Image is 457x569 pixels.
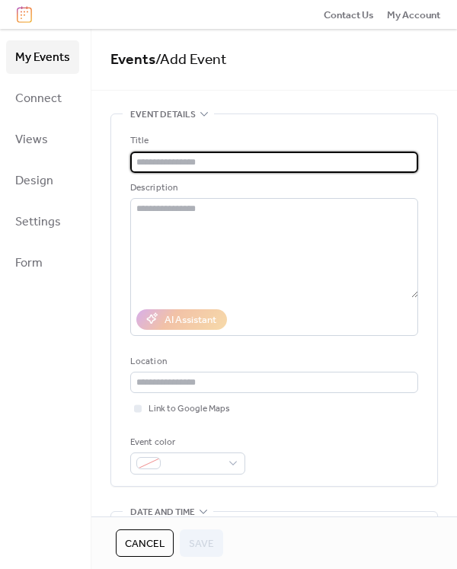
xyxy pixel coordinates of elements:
[15,210,61,235] span: Settings
[130,181,415,196] div: Description
[6,40,79,74] a: My Events
[324,7,374,22] a: Contact Us
[15,128,48,152] span: Views
[130,504,195,519] span: Date and time
[130,354,415,369] div: Location
[125,536,165,551] span: Cancel
[6,205,79,238] a: Settings
[130,107,196,123] span: Event details
[130,133,415,149] div: Title
[149,401,230,417] span: Link to Google Maps
[324,8,374,23] span: Contact Us
[15,251,43,276] span: Form
[130,435,242,450] div: Event color
[15,87,62,111] span: Connect
[387,7,440,22] a: My Account
[110,46,155,74] a: Events
[116,529,174,557] button: Cancel
[6,164,79,197] a: Design
[15,169,53,193] span: Design
[15,46,70,70] span: My Events
[17,6,32,23] img: logo
[155,46,227,74] span: / Add Event
[6,246,79,280] a: Form
[6,82,79,115] a: Connect
[6,123,79,156] a: Views
[387,8,440,23] span: My Account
